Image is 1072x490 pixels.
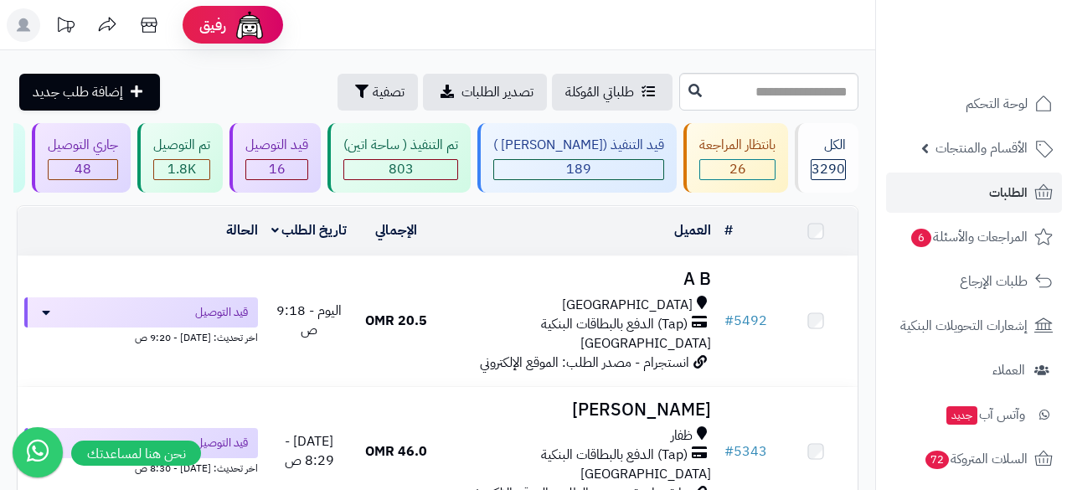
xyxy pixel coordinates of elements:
[49,160,117,179] div: 48
[886,439,1062,479] a: السلات المتروكة72
[552,74,673,111] a: طلباتي المُوكلة
[474,123,680,193] a: قيد التنفيذ ([PERSON_NAME] ) 189
[389,159,414,179] span: 803
[24,458,258,476] div: اخر تحديث: [DATE] - 8:30 ص
[945,403,1025,426] span: وآتس آب
[134,123,226,193] a: تم التوصيل 1.8K
[344,160,457,179] div: 803
[276,301,342,340] span: اليوم - 9:18 ص
[24,328,258,345] div: اخر تحديث: [DATE] - 9:20 ص
[946,406,977,425] span: جديد
[960,270,1028,293] span: طلبات الإرجاع
[365,441,427,462] span: 46.0 OMR
[700,160,775,179] div: 26
[886,350,1062,390] a: العملاء
[541,446,688,465] span: (Tap) الدفع بالبطاقات البنكية
[167,159,196,179] span: 1.8K
[343,136,458,155] div: تم التنفيذ ( ساحة اتين)
[423,74,547,111] a: تصدير الطلبات
[195,435,248,451] span: قيد التوصيل
[935,137,1028,160] span: الأقسام والمنتجات
[153,136,210,155] div: تم التوصيل
[541,315,688,334] span: (Tap) الدفع بالبطاقات البنكية
[580,333,711,353] span: [GEOGRAPHIC_DATA]
[246,160,307,179] div: 16
[44,8,86,46] a: تحديثات المنصة
[245,136,308,155] div: قيد التوصيل
[989,181,1028,204] span: الطلبات
[375,220,417,240] a: الإجمالي
[480,353,689,373] span: انستجرام - مصدر الطلب: الموقع الإلكتروني
[680,123,791,193] a: بانتظار المراجعة 26
[671,426,693,446] span: ظفار
[886,217,1062,257] a: المراجعات والأسئلة6
[911,229,931,247] span: 6
[811,136,846,155] div: الكل
[324,123,474,193] a: تم التنفيذ ( ساحة اتين) 803
[195,304,248,321] span: قيد التوصيل
[233,8,266,42] img: ai-face.png
[28,123,134,193] a: جاري التوصيل 48
[271,220,348,240] a: تاريخ الطلب
[461,82,533,102] span: تصدير الطلبات
[812,159,845,179] span: 3290
[886,306,1062,346] a: إشعارات التحويلات البنكية
[724,311,734,331] span: #
[924,447,1028,471] span: السلات المتروكة
[580,464,711,484] span: [GEOGRAPHIC_DATA]
[966,92,1028,116] span: لوحة التحكم
[992,358,1025,382] span: العملاء
[566,159,591,179] span: 189
[445,400,711,420] h3: [PERSON_NAME]
[33,82,123,102] span: إضافة طلب جديد
[674,220,711,240] a: العميل
[724,441,767,462] a: #5343
[285,431,334,471] span: [DATE] - 8:29 ص
[365,311,427,331] span: 20.5 OMR
[226,220,258,240] a: الحالة
[729,159,746,179] span: 26
[900,314,1028,338] span: إشعارات التحويلات البنكية
[75,159,91,179] span: 48
[199,15,226,35] span: رفيق
[886,173,1062,213] a: الطلبات
[925,451,949,469] span: 72
[373,82,405,102] span: تصفية
[724,220,733,240] a: #
[269,159,286,179] span: 16
[48,136,118,155] div: جاري التوصيل
[724,311,767,331] a: #5492
[19,74,160,111] a: إضافة طلب جديد
[724,441,734,462] span: #
[338,74,418,111] button: تصفية
[445,270,711,289] h3: A B
[699,136,776,155] div: بانتظار المراجعة
[910,225,1028,249] span: المراجعات والأسئلة
[886,395,1062,435] a: وآتس آبجديد
[494,160,663,179] div: 189
[226,123,324,193] a: قيد التوصيل 16
[154,160,209,179] div: 1797
[565,82,634,102] span: طلباتي المُوكلة
[791,123,862,193] a: الكل3290
[562,296,693,315] span: [GEOGRAPHIC_DATA]
[493,136,664,155] div: قيد التنفيذ ([PERSON_NAME] )
[886,261,1062,302] a: طلبات الإرجاع
[886,84,1062,124] a: لوحة التحكم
